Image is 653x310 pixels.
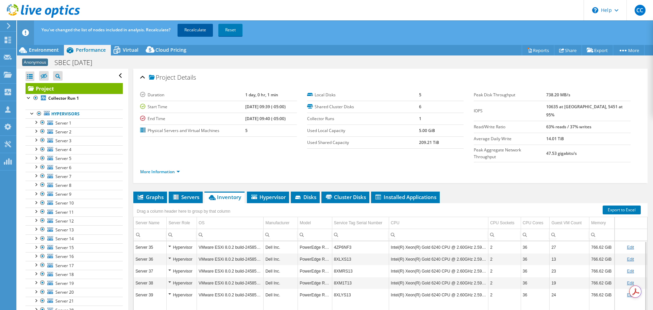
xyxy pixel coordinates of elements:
[419,140,439,145] b: 209.21 TiB
[613,45,644,55] a: More
[134,229,167,241] td: Column Server Name, Filter cell
[55,120,71,126] span: Server 1
[55,156,71,161] span: Server 5
[199,219,204,227] div: OS
[168,279,195,287] div: Hypervisor
[389,241,488,253] td: Column CPU, Value Intel(R) Xeon(R) Gold 6240 CPU @ 2.60GHz 2.59 GHz
[137,194,164,200] span: Graphs
[264,253,298,265] td: Column Manufacturer, Value Dell Inc.
[332,253,389,265] td: Column Service Tag Serial Number, Value 8XLXS13
[554,45,582,55] a: Share
[550,277,589,289] td: Column Guest VM Count, Value 19
[474,124,546,130] label: Read/Write Ratio
[208,194,241,200] span: Inventory
[591,219,606,227] div: Memory
[589,241,615,253] td: Column Memory, Value 766.62 GiB
[26,83,123,94] a: Project
[140,169,180,175] a: More Information
[178,24,213,36] a: Recalculate
[474,135,546,142] label: Average Daily Write
[550,289,589,301] td: Column Guest VM Count, Value 24
[589,217,615,229] td: Memory Column
[167,253,197,265] td: Column Server Role, Value Hypervisor
[197,277,264,289] td: Column OS, Value VMware ESXi 8.0.2 build-24585300
[264,265,298,277] td: Column Manufacturer, Value Dell Inc.
[307,92,419,98] label: Local Disks
[264,289,298,301] td: Column Manufacturer, Value Dell Inc.
[550,229,589,241] td: Column Guest VM Count, Filter cell
[55,227,74,233] span: Server 13
[134,289,167,301] td: Column Server Name, Value Server 39
[26,279,123,288] a: Server 19
[298,265,332,277] td: Column Model, Value PowerEdge R640
[134,277,167,289] td: Column Server Name, Value Server 38
[168,267,195,275] div: Hypervisor
[167,229,197,241] td: Column Server Role, Filter cell
[488,241,521,253] td: Column CPU Sockets, Value 2
[197,241,264,253] td: Column OS, Value VMware ESXi 8.0.2 build-24585300
[26,297,123,306] a: Server 21
[264,241,298,253] td: Column Manufacturer, Value Dell Inc.
[22,59,48,66] span: Anonymous
[300,219,311,227] div: Model
[521,217,550,229] td: CPU Cores Column
[167,265,197,277] td: Column Server Role, Value Hypervisor
[589,289,615,301] td: Column Memory, Value 766.62 GiB
[488,217,521,229] td: CPU Sockets Column
[294,194,316,200] span: Disks
[389,277,488,289] td: Column CPU, Value Intel(R) Xeon(R) Gold 6240 CPU @ 2.60GHz 2.59 GHz
[197,265,264,277] td: Column OS, Value VMware ESXi 8.0.2 build-24585300
[374,194,436,200] span: Installed Applications
[245,128,248,133] b: 5
[488,277,521,289] td: Column CPU Sockets, Value 2
[51,59,103,66] h1: SBEC [DATE]
[546,124,591,130] b: 63% reads / 37% writes
[167,217,197,229] td: Server Role Column
[76,47,106,53] span: Performance
[298,229,332,241] td: Column Model, Filter cell
[26,243,123,252] a: Server 15
[26,118,123,127] a: Server 1
[419,128,435,133] b: 5.00 GiB
[26,136,123,145] a: Server 3
[48,95,79,101] b: Collector Run 1
[26,208,123,216] a: Server 11
[245,92,278,98] b: 1 day, 0 hr, 1 min
[167,241,197,253] td: Column Server Role, Value Hypervisor
[26,261,123,270] a: Server 17
[55,129,71,135] span: Server 2
[55,298,74,304] span: Server 21
[298,253,332,265] td: Column Model, Value PowerEdge R640
[26,288,123,297] a: Server 20
[264,229,298,241] td: Column Manufacturer, Filter cell
[307,103,419,110] label: Shared Cluster Disks
[589,277,615,289] td: Column Memory, Value 766.62 GiB
[635,5,646,16] span: CC
[264,217,298,229] td: Manufacturer Column
[265,219,289,227] div: Manufacturer
[168,219,190,227] div: Server Role
[298,277,332,289] td: Column Model, Value PowerEdge R640
[55,280,74,286] span: Server 19
[589,229,615,241] td: Column Memory, Filter cell
[550,217,589,229] td: Guest VM Count Column
[55,245,74,250] span: Server 15
[582,45,613,55] a: Export
[26,172,123,181] a: Server 7
[332,229,389,241] td: Column Service Tag Serial Number, Filter cell
[550,241,589,253] td: Column Guest VM Count, Value 27
[332,277,389,289] td: Column Service Tag Serial Number, Value 8XM1T13
[550,265,589,277] td: Column Guest VM Count, Value 23
[172,194,199,200] span: Servers
[521,241,550,253] td: Column CPU Cores, Value 36
[334,219,383,227] div: Service Tag Serial Number
[332,265,389,277] td: Column Service Tag Serial Number, Value 8XMRS13
[55,254,74,259] span: Server 16
[325,194,366,200] span: Cluster Disks
[391,219,399,227] div: CPU
[26,181,123,190] a: Server 8
[26,145,123,154] a: Server 4
[26,127,123,136] a: Server 2
[55,209,74,215] span: Server 11
[55,236,74,242] span: Server 14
